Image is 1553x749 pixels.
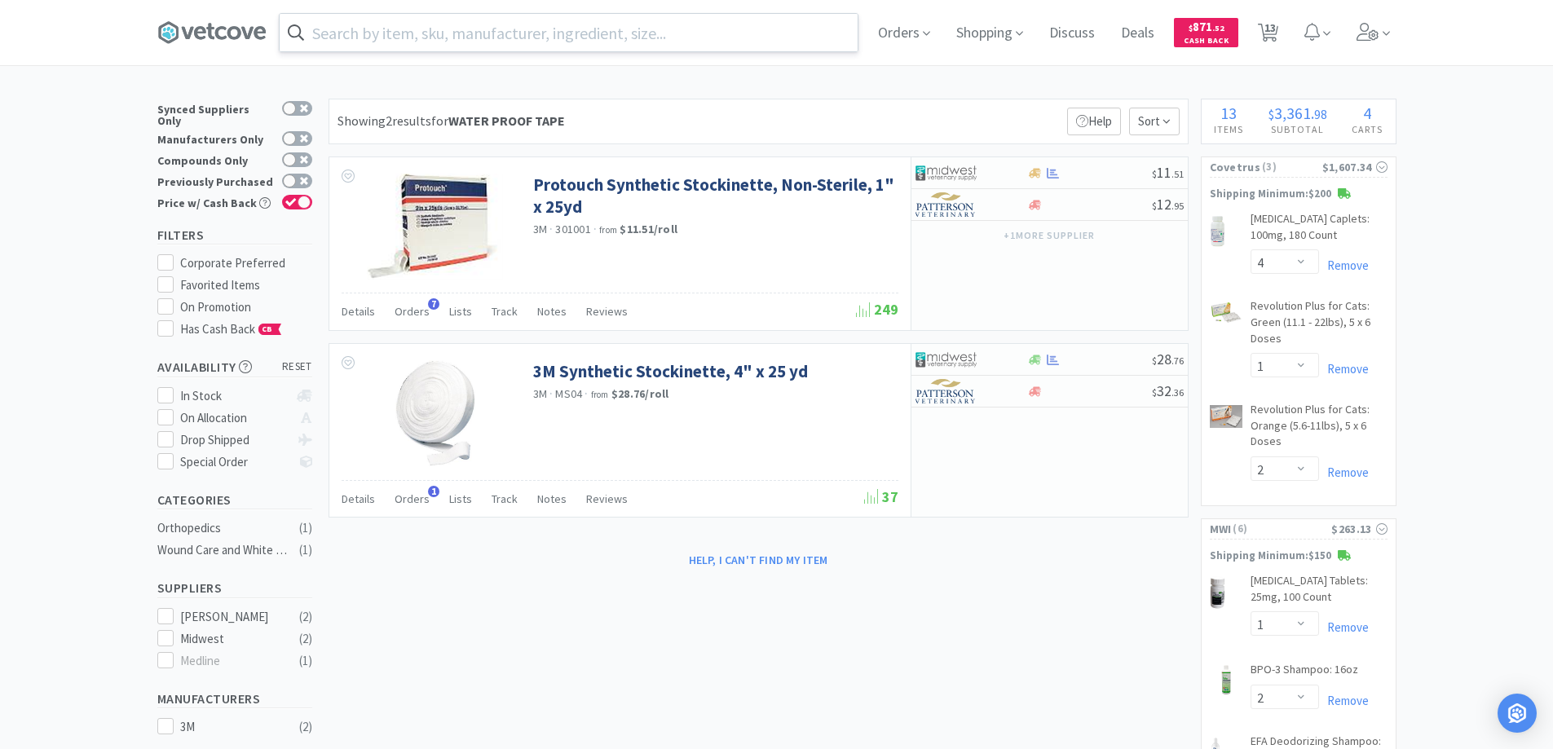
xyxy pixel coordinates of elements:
span: . 51 [1171,168,1184,180]
a: Deals [1114,26,1161,41]
span: Orders [395,491,430,506]
h5: Availability [157,358,312,377]
div: Drop Shipped [180,430,289,450]
span: . 76 [1171,355,1184,367]
input: Search by item, sku, manufacturer, ingredient, size... [280,14,858,51]
span: . 36 [1171,386,1184,399]
span: Covetrus [1210,158,1260,176]
div: ( 2 ) [299,717,312,737]
span: . 52 [1212,23,1224,33]
span: 28 [1152,350,1184,368]
a: BPO-3 Shampoo: 16oz [1251,662,1358,685]
span: $ [1152,386,1157,399]
span: 11 [1152,163,1184,182]
img: ae16af69a25a4d2cb890411ff3ffa392_283679.png [1210,302,1242,324]
h5: Categories [157,491,312,509]
span: Has Cash Back [180,321,282,337]
span: 32 [1152,381,1184,400]
a: $871.52Cash Back [1174,11,1238,55]
span: · [549,386,553,401]
div: 3M [180,717,281,737]
div: Wound Care and White Goods [157,540,289,560]
div: On Allocation [180,408,289,428]
strong: $28.76 / roll [611,386,669,401]
span: 249 [856,300,898,319]
span: Details [342,304,375,319]
div: Synced Suppliers Only [157,101,274,126]
span: $ [1152,200,1157,212]
span: · [593,222,597,236]
img: a93f6aa6aed644a9956e9ea5e5caa658_575321.png [1210,214,1226,247]
img: 4dd14cff54a648ac9e977f0c5da9bc2e_5.png [915,347,977,372]
a: Remove [1319,361,1369,377]
a: 3M [533,386,548,401]
img: 4dd14cff54a648ac9e977f0c5da9bc2e_5.png [915,161,977,185]
a: Remove [1319,465,1369,480]
span: 1 [428,486,439,497]
a: Remove [1319,693,1369,708]
div: Medline [180,651,281,671]
div: ( 1 ) [299,540,312,560]
a: Protouch Synthetic Stockinette, Non-Sterile, 1" x 25yd [533,174,894,218]
h4: Subtotal [1255,121,1339,137]
a: Revolution Plus for Cats: Green (11.1 - 22lbs), 5 x 6 Doses [1251,298,1388,353]
div: Manufacturers Only [157,131,274,145]
img: fa471bf173134457bcd381ef7fd05f78_6158.png [1210,663,1242,696]
div: Open Intercom Messenger [1498,694,1537,733]
h5: Suppliers [157,579,312,597]
span: $ [1189,23,1193,33]
span: 7 [428,298,439,310]
div: Price w/ Cash Back [157,195,274,209]
div: ( 1 ) [299,651,312,671]
span: Sort [1129,108,1180,135]
div: ( 2 ) [299,607,312,627]
span: ( 3 ) [1260,159,1322,175]
a: 3M [533,222,548,236]
div: Favorited Items [180,275,312,295]
span: Track [492,304,518,319]
span: Reviews [586,491,628,506]
div: Orthopedics [157,518,289,538]
span: 37 [864,487,898,506]
span: . 95 [1171,200,1184,212]
span: reset [282,359,312,376]
a: 13 [1251,28,1285,42]
span: Reviews [586,304,628,319]
p: Help [1067,108,1121,135]
img: c70d48ee248e4aee9ebea36e20894c75_32545.png [367,174,503,280]
p: Shipping Minimum: $150 [1202,548,1396,565]
img: a8380f7595aa4f52bd646e1875a63bb3_283688.png [1210,405,1242,428]
span: Notes [537,491,567,506]
span: $ [1268,106,1274,122]
span: Details [342,491,375,506]
span: from [599,224,617,236]
button: Help, I can't find my item [679,546,838,574]
div: Midwest [180,629,281,649]
button: +1more supplier [995,224,1102,247]
span: $ [1152,168,1157,180]
div: Previously Purchased [157,174,274,187]
div: ( 1 ) [299,518,312,538]
a: Revolution Plus for Cats: Orange (5.6-11lbs), 5 x 6 Doses [1251,402,1388,456]
div: Corporate Preferred [180,253,312,273]
h5: Filters [157,226,312,245]
span: · [585,386,588,401]
a: [MEDICAL_DATA] Caplets: 100mg, 180 Count [1251,211,1388,249]
strong: WATER PROOF TAPE [448,112,565,129]
span: $ [1152,355,1157,367]
span: Cash Back [1184,37,1229,47]
img: f44c56aab71e4a91857fcf7bb0dfb766_6344.png [1210,576,1226,609]
span: CB [259,324,276,334]
span: · [549,222,553,236]
span: ( 6 ) [1231,521,1331,537]
span: MS04 [555,386,582,401]
span: 3,361 [1274,103,1311,123]
div: ( 2 ) [299,629,312,649]
a: 3M Synthetic Stockinette, 4" x 25 yd [533,360,808,382]
div: In Stock [180,386,289,406]
span: from [591,389,609,400]
div: Compounds Only [157,152,274,166]
div: On Promotion [180,297,312,317]
img: c338cc22f06c4f81b72a3658b35f1933_129363.jpeg [382,360,488,466]
img: f5e969b455434c6296c6d81ef179fa71_3.png [915,379,977,403]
